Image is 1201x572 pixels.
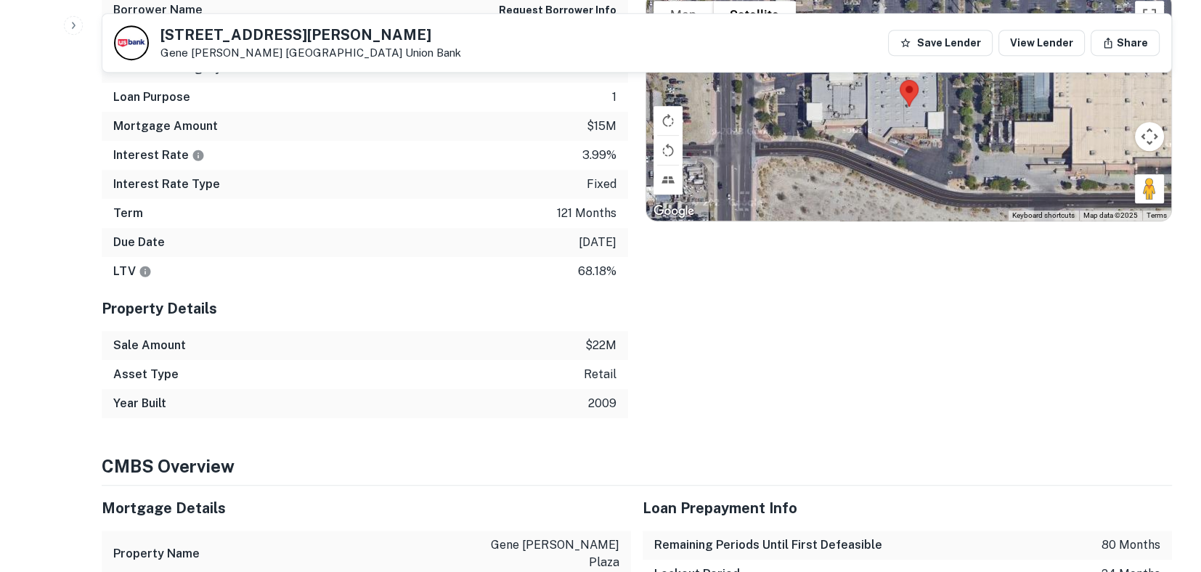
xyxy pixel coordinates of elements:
h6: Mortgage Amount [113,118,218,135]
button: Keyboard shortcuts [1012,211,1075,221]
img: Google [650,202,698,221]
p: 2009 [588,395,616,412]
p: [DATE] [579,234,616,251]
p: 80 months [1102,536,1160,554]
button: Toggle fullscreen view [1135,1,1164,30]
h6: LTV [113,263,152,280]
button: Show street map [654,1,713,30]
button: Save Lender [888,30,993,56]
button: Drag Pegman onto the map to open Street View [1135,174,1164,203]
h6: Borrower Name [113,1,203,19]
button: Request Borrower Info [499,1,616,19]
h6: Loan Purpose [113,89,190,106]
p: 3.99% [582,147,616,164]
a: Open this area in Google Maps (opens a new window) [650,202,698,221]
h6: Year Built [113,395,166,412]
h6: Remaining Periods Until First Defeasible [654,536,882,554]
a: Union Bank [405,46,461,59]
h6: Property Name [113,545,200,563]
p: $15m [587,118,616,135]
span: Map data ©2025 [1083,211,1138,219]
h5: Mortgage Details [102,497,631,519]
h6: Asset Type [113,366,179,383]
h6: Due Date [113,234,165,251]
h4: CMBS Overview [102,453,1172,479]
h6: Term [113,205,143,222]
p: 1 [612,89,616,106]
h6: Interest Rate [113,147,205,164]
p: $22m [585,337,616,354]
p: retail [584,366,616,383]
p: fixed [587,176,616,193]
button: Map camera controls [1135,122,1164,151]
button: Show satellite imagery [713,1,796,30]
button: Share [1091,30,1160,56]
button: Rotate map counterclockwise [654,136,683,165]
iframe: Chat Widget [1128,456,1201,526]
p: 68.18% [578,263,616,280]
p: Gene [PERSON_NAME] [GEOGRAPHIC_DATA] [160,46,461,60]
h6: Sale Amount [113,337,186,354]
p: gene [PERSON_NAME] plaza [489,536,619,571]
h5: Loan Prepayment Info [643,497,1172,519]
a: View Lender [998,30,1085,56]
button: Tilt map [654,166,683,195]
button: Rotate map clockwise [654,106,683,135]
h6: Interest Rate Type [113,176,220,193]
a: Terms (opens in new tab) [1147,211,1167,219]
svg: LTVs displayed on the website are for informational purposes only and may be reported incorrectly... [139,265,152,278]
svg: The interest rates displayed on the website are for informational purposes only and may be report... [192,149,205,162]
h5: Property Details [102,298,628,319]
h5: [STREET_ADDRESS][PERSON_NAME] [160,28,461,42]
p: 121 months [557,205,616,222]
